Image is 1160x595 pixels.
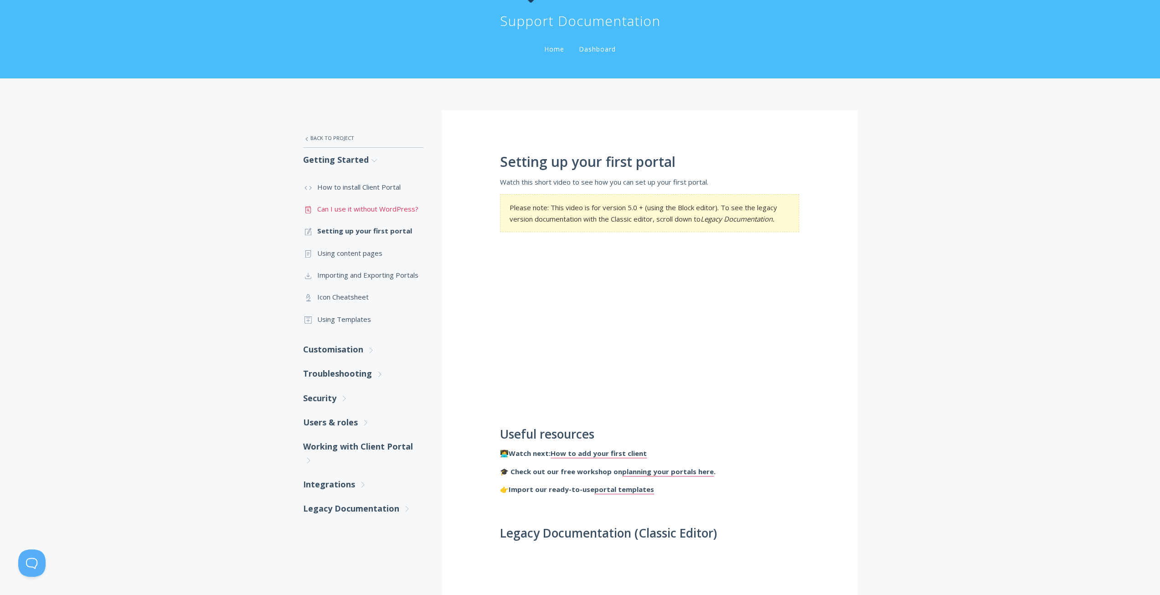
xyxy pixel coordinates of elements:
h1: Support Documentation [500,12,660,30]
a: Importing and Exporting Portals [303,264,423,286]
h1: Setting up your first portal [500,154,799,170]
a: How to install Client Portal [303,176,423,198]
a: Security [303,386,423,410]
a: Using content pages [303,242,423,264]
section: Please note: This video is for version 5.0 + (using the Block editor). To see the legacy version ... [500,194,799,232]
iframe: Toggle Customer Support [18,549,46,577]
iframe: Setting Up Your First Client Portal [500,246,799,414]
strong: 🎓 Check out our free workshop on . [500,467,716,476]
p: 👩‍💻 [500,448,799,459]
a: Users & roles [303,410,423,435]
p: 👉 [500,484,799,495]
a: Can I use it without WordPress? [303,198,423,220]
a: How to add your first client [551,449,647,458]
strong: Import our ready-to-use [509,485,654,494]
a: portal templates [594,485,654,494]
a: Customisation [303,337,423,362]
a: Using Templates [303,308,423,330]
em: Legacy Documentation. [701,214,774,223]
a: Integrations [303,472,423,497]
a: Working with Client Portal [303,435,423,472]
h2: Legacy Documentation (Classic Editor) [500,527,799,540]
h2: Useful resources [500,428,799,441]
a: Icon Cheatsheet [303,286,423,308]
a: Back to Project [303,129,423,148]
a: Dashboard [577,45,618,53]
strong: Watch next: [509,449,647,458]
a: planning your portals here [622,467,714,476]
a: Legacy Documentation [303,497,423,521]
a: Setting up your first portal [303,220,423,242]
a: Troubleshooting [303,362,423,386]
a: Getting Started [303,148,423,172]
p: Watch this short video to see how you can set up your first portal. [500,176,799,187]
a: Home [542,45,566,53]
